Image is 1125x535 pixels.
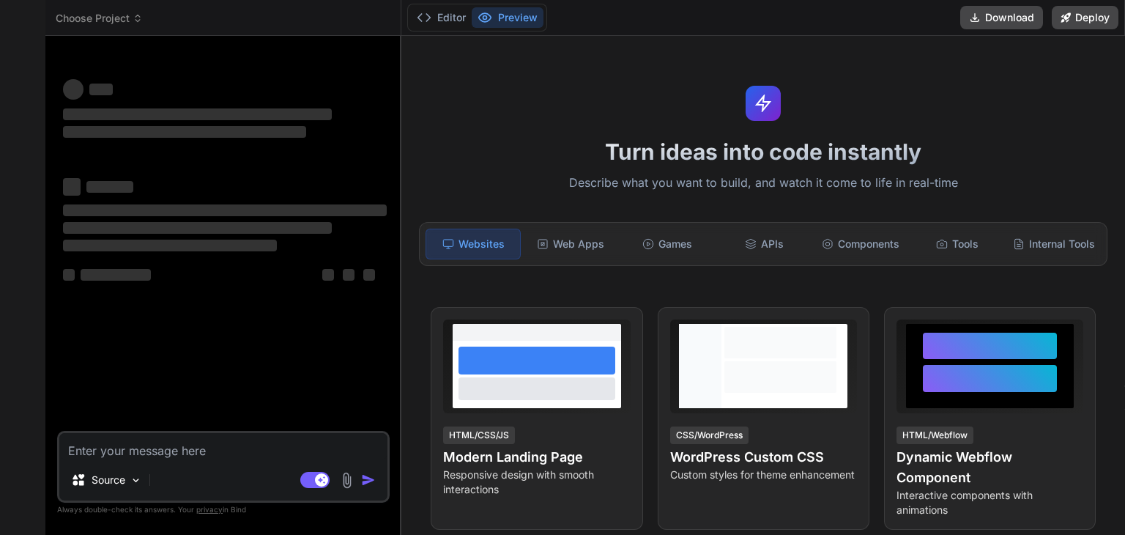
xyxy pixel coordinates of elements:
span: ‌ [63,204,387,216]
div: APIs [717,229,811,259]
p: Custom styles for theme enhancement [670,468,857,482]
div: Websites [426,229,521,259]
h1: Turn ideas into code instantly [410,139,1116,165]
h4: WordPress Custom CSS [670,447,857,468]
h4: Modern Landing Page [443,447,630,468]
div: HTML/Webflow [896,427,973,444]
button: Editor [411,7,472,28]
img: attachment [338,472,355,489]
div: HTML/CSS/JS [443,427,515,444]
button: Download [960,6,1043,29]
div: Internal Tools [1007,229,1101,259]
div: Components [814,229,907,259]
span: ‌ [86,181,133,193]
h4: Dynamic Webflow Component [896,447,1083,488]
span: ‌ [363,269,375,281]
span: ‌ [89,84,113,95]
span: ‌ [63,240,277,251]
span: Choose Project [56,11,143,26]
p: Responsive design with smooth interactions [443,468,630,497]
span: ‌ [63,79,83,100]
div: Tools [910,229,1004,259]
p: Always double-check its answers. Your in Bind [57,503,390,517]
p: Source [92,473,125,487]
span: ‌ [63,126,306,138]
p: Interactive components with animations [896,488,1083,517]
img: Pick Models [130,474,142,487]
button: Deploy [1052,6,1118,29]
span: ‌ [322,269,334,281]
div: Games [620,229,714,259]
span: ‌ [343,269,354,281]
span: ‌ [63,222,332,234]
span: privacy [196,505,223,514]
span: ‌ [63,108,332,120]
span: ‌ [81,269,151,281]
img: icon [361,473,376,487]
div: CSS/WordPress [670,427,749,444]
span: ‌ [63,269,75,281]
p: Describe what you want to build, and watch it come to life in real-time [410,174,1116,193]
span: ‌ [63,178,81,196]
div: Web Apps [524,229,617,259]
button: Preview [472,7,543,28]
